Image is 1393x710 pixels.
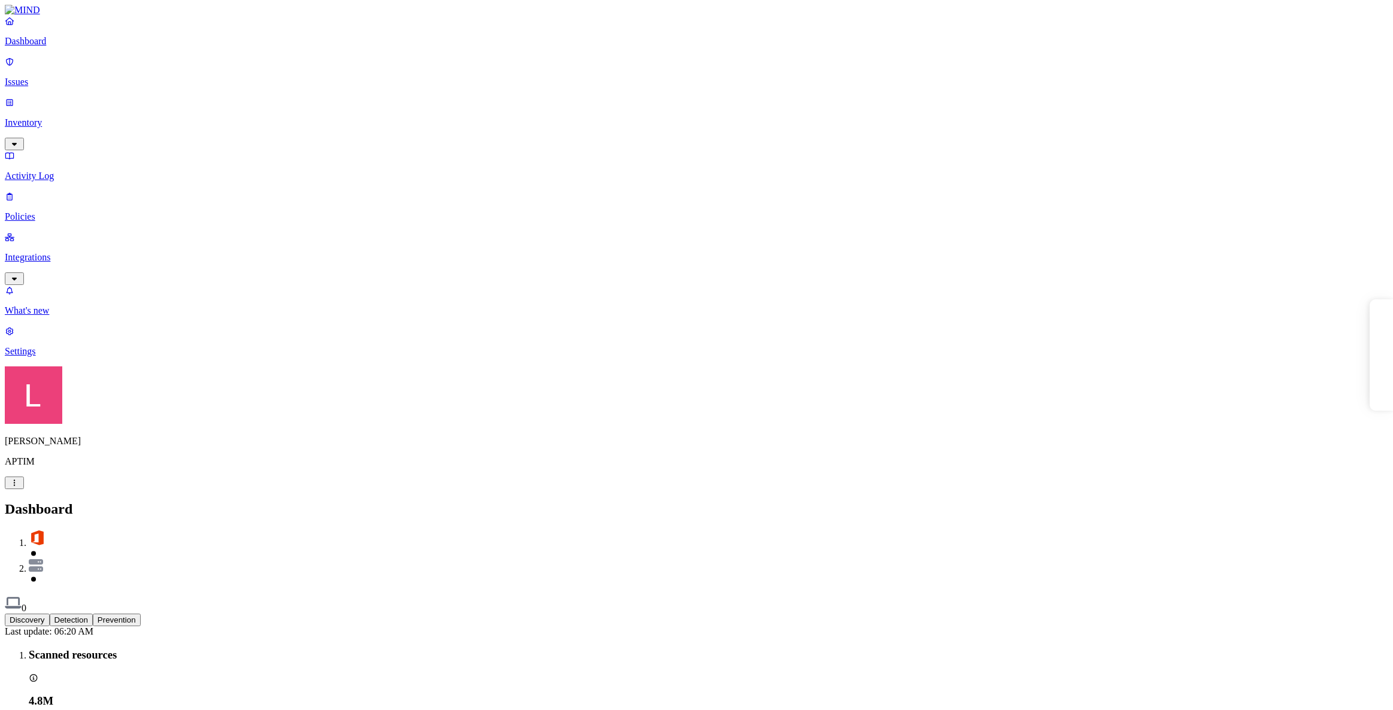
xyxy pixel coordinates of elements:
button: Prevention [93,614,141,626]
p: Issues [5,77,1388,87]
span: 0 [22,603,26,613]
a: Integrations [5,232,1388,283]
a: What's new [5,285,1388,316]
h2: Dashboard [5,501,1388,517]
img: svg%3e [29,559,43,572]
a: MIND [5,5,1388,16]
a: Dashboard [5,16,1388,47]
a: Settings [5,326,1388,357]
h3: Scanned resources [29,648,1388,662]
a: Inventory [5,97,1388,148]
button: Discovery [5,614,50,626]
p: Activity Log [5,171,1388,181]
p: APTIM [5,456,1388,467]
p: What's new [5,305,1388,316]
img: MIND [5,5,40,16]
p: Dashboard [5,36,1388,47]
a: Issues [5,56,1388,87]
p: Settings [5,346,1388,357]
img: svg%3e [5,594,22,611]
h3: 4.8M [29,694,1388,708]
p: Integrations [5,252,1388,263]
span: Last update: 06:20 AM [5,626,93,636]
a: Activity Log [5,150,1388,181]
p: Inventory [5,117,1388,128]
img: Landen Brown [5,366,62,424]
button: Detection [50,614,93,626]
img: svg%3e [29,529,45,546]
p: Policies [5,211,1388,222]
a: Policies [5,191,1388,222]
p: [PERSON_NAME] [5,436,1388,447]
